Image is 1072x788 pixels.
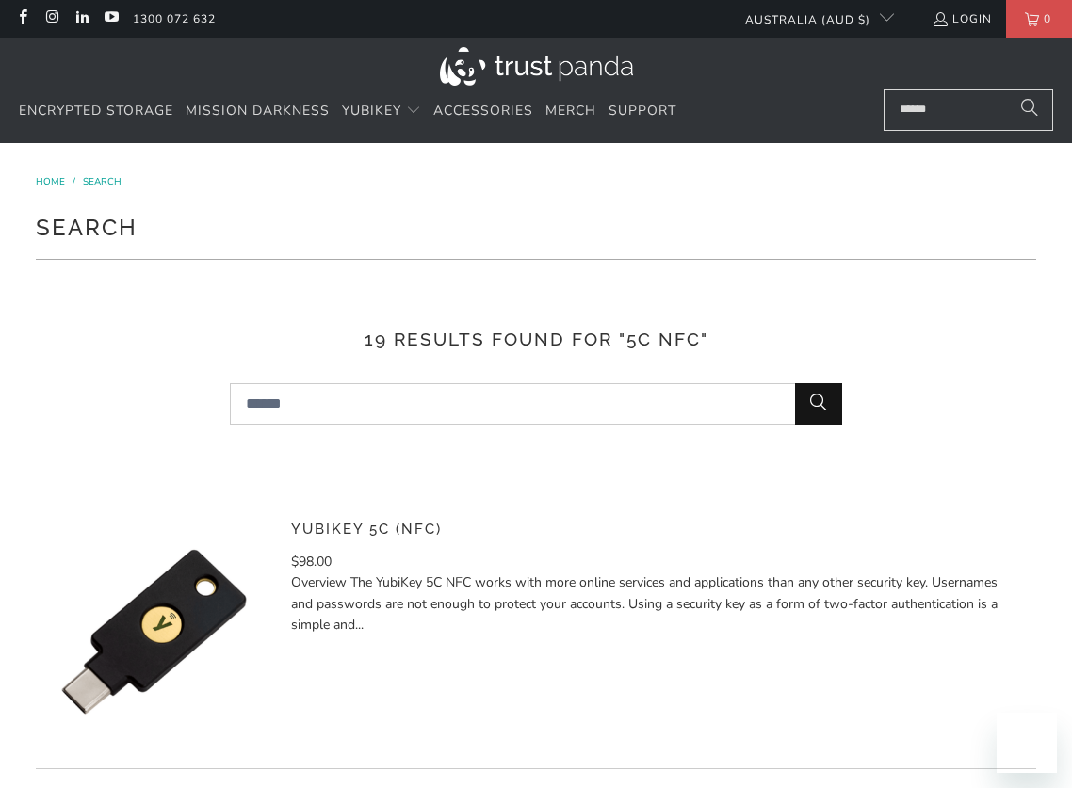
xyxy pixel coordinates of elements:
span: Encrypted Storage [19,102,173,120]
span: Mission Darkness [186,102,330,120]
img: Trust Panda Australia [440,47,633,86]
span: YubiKey [342,102,401,120]
a: Merch [545,89,596,134]
button: Search [795,383,842,425]
summary: YubiKey [342,89,421,134]
span: $98.00 [291,553,332,571]
a: Login [932,8,992,29]
a: Support [609,89,676,134]
a: Trust Panda Australia on Instagram [43,11,59,26]
nav: Translation missing: en.navigation.header.main_nav [19,89,676,134]
button: Search [1006,89,1053,131]
span: Home [36,175,65,188]
input: Search... [884,89,1053,131]
span: Accessories [433,102,533,120]
img: YubiKey 5C (NFC) [36,514,271,749]
a: Search [83,175,122,188]
a: Accessories [433,89,533,134]
h3: 19 results found for "5c nfc" [36,326,1035,353]
a: YubiKey 5C (NFC) [291,521,442,538]
span: Support [609,102,676,120]
a: Trust Panda Australia on LinkedIn [73,11,89,26]
iframe: Button to launch messaging window [997,713,1057,773]
span: Merch [545,102,596,120]
a: 1300 072 632 [133,8,216,29]
input: Search... [230,383,842,425]
p: Overview The YubiKey 5C NFC works with more online services and applications than any other secur... [291,572,1022,635]
span: / [73,175,75,188]
a: Home [36,175,68,188]
a: Trust Panda Australia on YouTube [103,11,119,26]
a: Trust Panda Australia on Facebook [14,11,30,26]
a: Mission Darkness [186,89,330,134]
a: Encrypted Storage [19,89,173,134]
h1: Search [36,207,1035,245]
